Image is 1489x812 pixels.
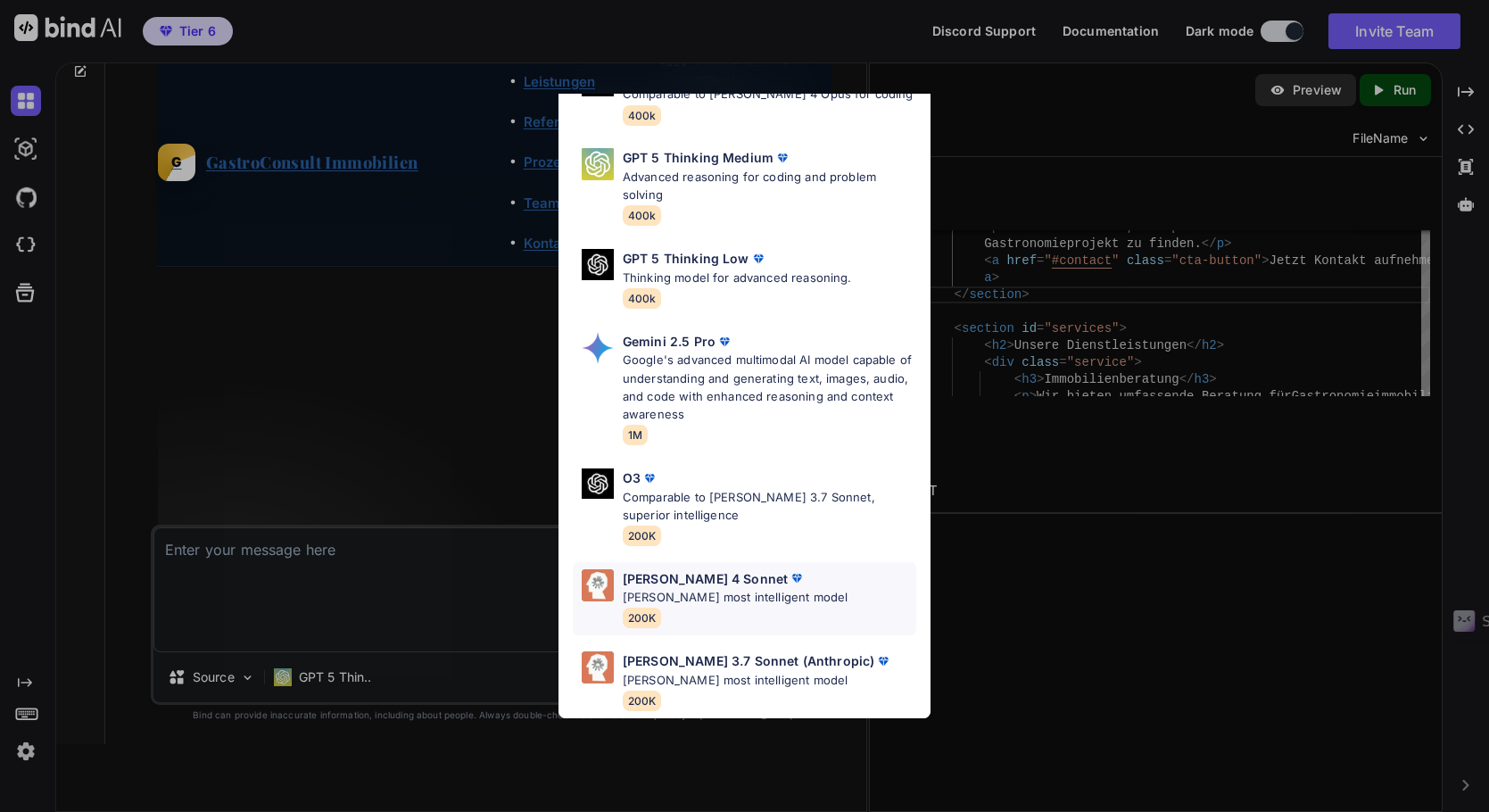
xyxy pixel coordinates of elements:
[623,332,716,352] p: Gemini 2.5 Pro
[623,468,641,488] p: O3
[716,333,733,351] img: premium
[623,85,914,103] p: Comparable to [PERSON_NAME] 4 Opus for coding
[749,250,767,268] img: premium
[874,652,892,670] img: premium
[623,148,773,168] p: GPT 5 Thinking Medium
[582,651,614,684] img: Pick Models
[623,588,848,606] p: [PERSON_NAME] most intelligent model
[623,608,662,628] span: 200K
[623,651,874,671] p: [PERSON_NAME] 3.7 Sonnet (Anthropic)
[582,332,614,364] img: Pick Models
[582,148,614,180] img: Pick Models
[773,149,791,167] img: premium
[623,205,662,226] span: 400k
[623,249,749,269] p: GPT 5 Thinking Low
[623,526,662,546] span: 200K
[582,468,614,500] img: Pick Models
[788,569,806,587] img: premium
[623,691,662,711] span: 200K
[623,671,892,689] p: [PERSON_NAME] most intelligent model
[623,288,662,309] span: 400k
[623,569,788,589] p: [PERSON_NAME] 4 Sonnet
[623,425,648,445] span: 1M
[623,488,916,524] p: Comparable to [PERSON_NAME] 3.7 Sonnet, superior intelligence
[623,351,916,423] p: Google's advanced multimodal AI model capable of understanding and generating text, images, audio...
[623,168,916,203] p: Advanced reasoning for coding and problem solving
[623,269,852,286] p: Thinking model for advanced reasoning.
[623,105,662,126] span: 400k
[641,469,658,487] img: premium
[582,249,614,280] img: Pick Models
[582,569,614,601] img: Pick Models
